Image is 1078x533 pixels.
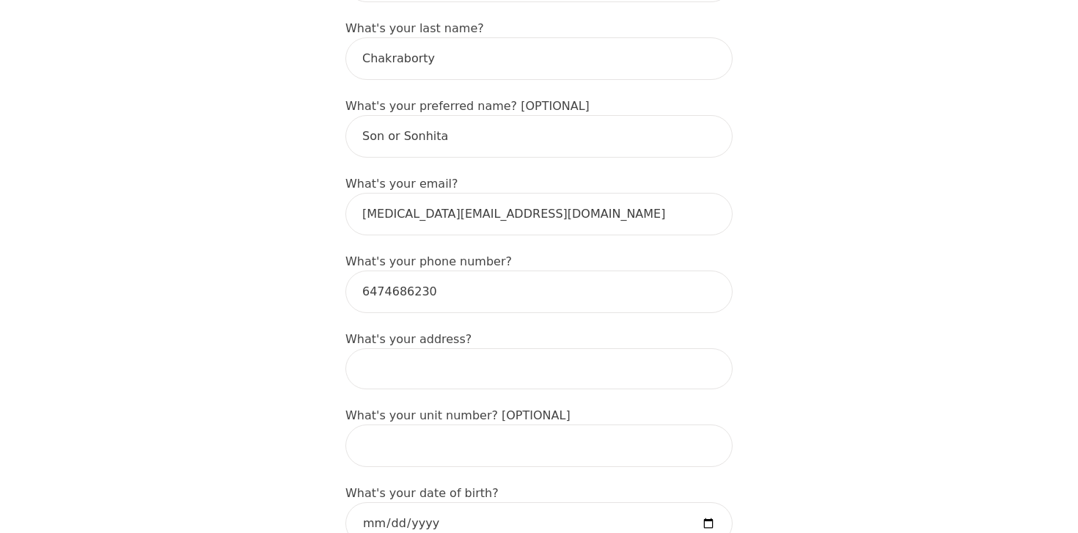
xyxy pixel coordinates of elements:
[345,21,484,35] label: What's your last name?
[345,486,499,500] label: What's your date of birth?
[345,254,512,268] label: What's your phone number?
[345,177,458,191] label: What's your email?
[345,408,571,422] label: What's your unit number? [OPTIONAL]
[345,99,590,113] label: What's your preferred name? [OPTIONAL]
[345,332,472,346] label: What's your address?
